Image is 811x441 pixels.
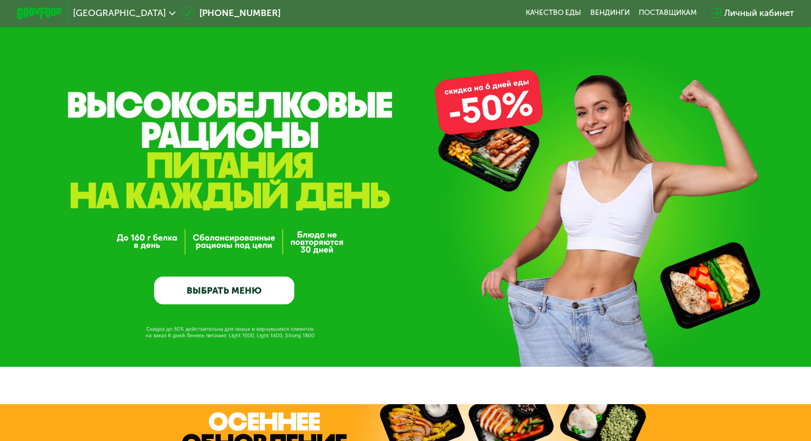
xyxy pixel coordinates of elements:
span: [GEOGRAPHIC_DATA] [73,9,166,18]
a: Вендинги [590,9,630,18]
a: [PHONE_NUMBER] [181,6,280,20]
div: Личный кабинет [724,6,794,20]
div: поставщикам [639,9,697,18]
a: Качество еды [526,9,581,18]
a: ВЫБРАТЬ МЕНЮ [154,277,294,305]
